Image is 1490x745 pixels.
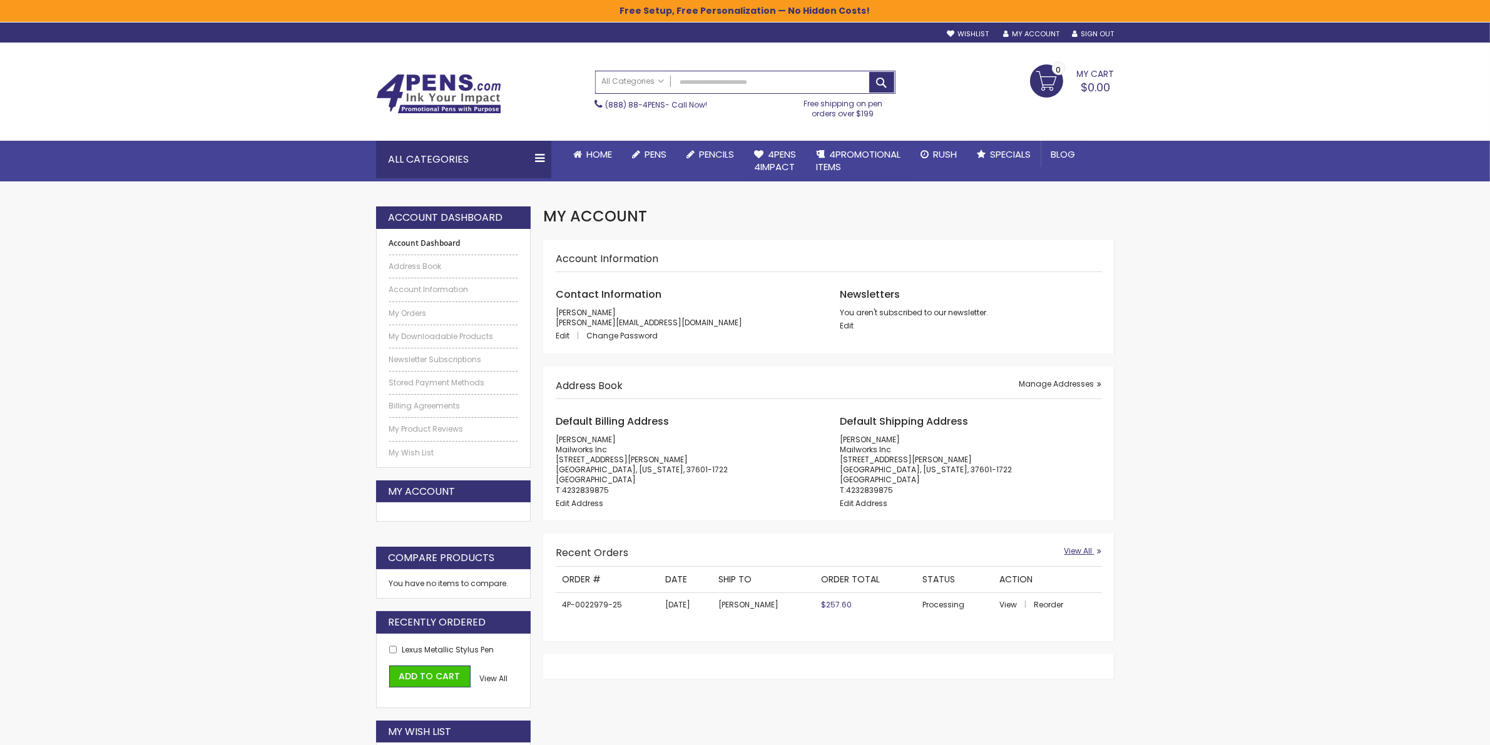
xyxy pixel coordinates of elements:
span: Pencils [700,148,735,161]
div: Free shipping on pen orders over $199 [790,94,896,119]
span: Edit [556,330,569,341]
th: Ship To [712,567,815,592]
td: [PERSON_NAME] [712,592,815,617]
span: Pens [645,148,667,161]
span: - Call Now! [606,99,708,110]
p: [PERSON_NAME] [PERSON_NAME][EMAIL_ADDRESS][DOMAIN_NAME] [556,308,818,328]
span: 0 [1056,64,1061,76]
span: View All [1064,545,1093,556]
a: Reorder [1034,599,1063,610]
strong: Recent Orders [556,545,628,560]
a: Wishlist [947,29,989,39]
button: Add to Cart [389,666,471,687]
span: Add to Cart [399,670,461,682]
a: Blog [1041,141,1086,168]
a: 4Pens4impact [745,141,807,181]
a: View All [1064,546,1102,556]
span: Contact Information [556,287,661,302]
p: You aren't subscribed to our newsletter. [840,308,1102,318]
td: 4P-0022979-25 [556,592,659,617]
a: 4PROMOTIONALITEMS [807,141,911,181]
a: Home [564,141,623,168]
strong: Recently Ordered [389,616,486,629]
th: Order Total [815,567,916,592]
a: All Categories [596,71,671,92]
a: Newsletter Subscriptions [389,355,518,365]
iframe: Google Customer Reviews [1387,711,1490,745]
span: $257.60 [821,599,852,610]
span: Blog [1051,148,1076,161]
span: View [999,599,1017,610]
a: Sign Out [1072,29,1114,39]
a: $0.00 0 [1030,64,1115,96]
span: My Account [543,206,647,226]
a: 4232839875 [562,485,609,495]
td: Processing [916,592,993,617]
strong: My Account [389,485,456,499]
span: Newsletters [840,287,900,302]
a: View All [480,674,508,684]
a: View [999,599,1032,610]
a: Edit [556,330,584,341]
a: Change Password [586,330,658,341]
a: Lexus Metallic Stylus Pen [402,644,494,655]
a: My Downloadable Products [389,332,518,342]
a: 4232839875 [846,485,893,495]
span: Rush [934,148,957,161]
a: Specials [967,141,1041,168]
strong: Account Dashboard [389,238,518,248]
a: Edit Address [556,498,603,509]
address: [PERSON_NAME] Mailworks Inc [STREET_ADDRESS][PERSON_NAME] [GEOGRAPHIC_DATA], [US_STATE], 37601-17... [840,435,1102,495]
th: Order # [556,567,659,592]
strong: My Wish List [389,725,452,739]
a: My Account [1003,29,1059,39]
span: All Categories [602,76,665,86]
span: View All [480,673,508,684]
span: Home [587,148,613,161]
strong: Compare Products [389,551,495,565]
span: Manage Addresses [1019,378,1095,389]
div: All Categories [376,141,551,178]
strong: Account Information [556,251,658,266]
span: Default Billing Address [556,414,669,428]
img: 4Pens Custom Pens and Promotional Products [376,74,501,114]
a: My Product Reviews [389,424,518,434]
a: Edit Address [840,498,887,509]
a: Account Information [389,285,518,295]
a: Rush [911,141,967,168]
th: Status [916,567,993,592]
a: Edit [840,320,854,331]
a: Stored Payment Methods [389,378,518,388]
a: (888) 88-4PENS [606,99,666,110]
a: Pencils [677,141,745,168]
span: Default Shipping Address [840,414,968,428]
a: My Wish List [389,448,518,458]
strong: Account Dashboard [389,211,503,225]
address: [PERSON_NAME] Mailworks Inc [STREET_ADDRESS][PERSON_NAME] [GEOGRAPHIC_DATA], [US_STATE], 37601-17... [556,435,818,495]
td: [DATE] [659,592,712,617]
a: Pens [623,141,677,168]
span: Specials [991,148,1031,161]
a: Billing Agreements [389,401,518,411]
strong: Address Book [556,378,623,393]
th: Date [659,567,712,592]
a: My Orders [389,308,518,318]
span: $0.00 [1081,79,1110,95]
a: Manage Addresses [1019,379,1102,389]
a: Address Book [389,261,518,271]
span: 4PROMOTIONAL ITEMS [817,148,901,173]
span: 4Pens 4impact [755,148,797,173]
div: You have no items to compare. [376,569,531,599]
th: Action [993,567,1101,592]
